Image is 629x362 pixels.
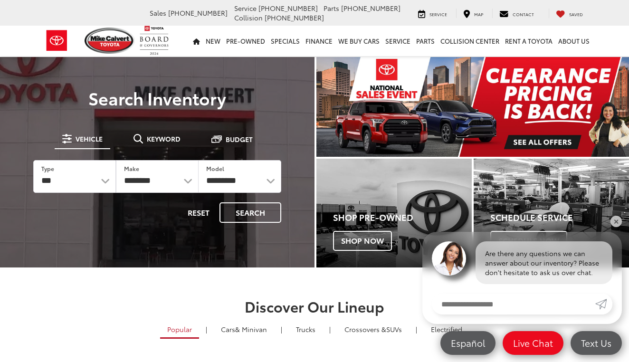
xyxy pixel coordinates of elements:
[235,324,267,334] span: & Minivan
[424,321,469,337] a: Electrified
[219,202,281,223] button: Search
[160,321,199,339] a: Popular
[502,26,555,56] a: Rent a Toyota
[39,25,75,56] img: Toyota
[429,11,447,17] span: Service
[44,298,585,314] h2: Discover Our Lineup
[268,26,303,56] a: Specials
[333,213,472,222] h4: Shop Pre-Owned
[168,8,228,18] span: [PHONE_NUMBER]
[508,337,558,349] span: Live Chat
[124,164,139,172] label: Make
[513,11,534,17] span: Contact
[432,294,595,314] input: Enter your message
[474,159,629,267] div: Toyota
[456,9,490,18] a: Map
[150,8,166,18] span: Sales
[316,159,472,267] div: Toyota
[316,57,629,157] section: Carousel section with vehicle pictures - may contain disclaimers.
[258,3,318,13] span: [PHONE_NUMBER]
[569,11,583,17] span: Saved
[265,13,324,22] span: [PHONE_NUMBER]
[335,26,382,56] a: WE BUY CARS
[490,231,567,251] span: Schedule Now
[234,13,263,22] span: Collision
[41,164,54,172] label: Type
[411,9,454,18] a: Service
[234,3,257,13] span: Service
[327,324,333,334] li: |
[223,26,268,56] a: Pre-Owned
[20,88,295,107] h3: Search Inventory
[413,26,438,56] a: Parts
[206,164,224,172] label: Model
[341,3,400,13] span: [PHONE_NUMBER]
[503,331,563,355] a: Live Chat
[180,202,218,223] button: Reset
[571,331,622,355] a: Text Us
[303,26,335,56] a: Finance
[337,321,409,337] a: SUVs
[316,159,472,267] a: Shop Pre-Owned Shop Now
[555,26,592,56] a: About Us
[492,9,541,18] a: Contact
[344,324,386,334] span: Crossovers &
[382,26,413,56] a: Service
[147,135,181,142] span: Keyword
[490,213,629,222] h4: Schedule Service
[474,159,629,267] a: Schedule Service Schedule Now
[440,331,496,355] a: Español
[474,11,483,17] span: Map
[333,231,392,251] span: Shop Now
[438,26,502,56] a: Collision Center
[85,28,135,54] img: Mike Calvert Toyota
[432,241,466,276] img: Agent profile photo
[413,324,419,334] li: |
[289,321,323,337] a: Trucks
[203,26,223,56] a: New
[576,337,616,349] span: Text Us
[324,3,339,13] span: Parts
[76,135,103,142] span: Vehicle
[316,57,629,157] img: Clearance Pricing Is Back
[278,324,285,334] li: |
[446,337,490,349] span: Español
[190,26,203,56] a: Home
[595,294,612,314] a: Submit
[549,9,590,18] a: My Saved Vehicles
[203,324,210,334] li: |
[476,241,612,284] div: Are there any questions we can answer about our inventory? Please don't hesitate to ask us over c...
[226,136,253,143] span: Budget
[316,57,629,157] div: carousel slide number 1 of 1
[214,321,274,337] a: Cars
